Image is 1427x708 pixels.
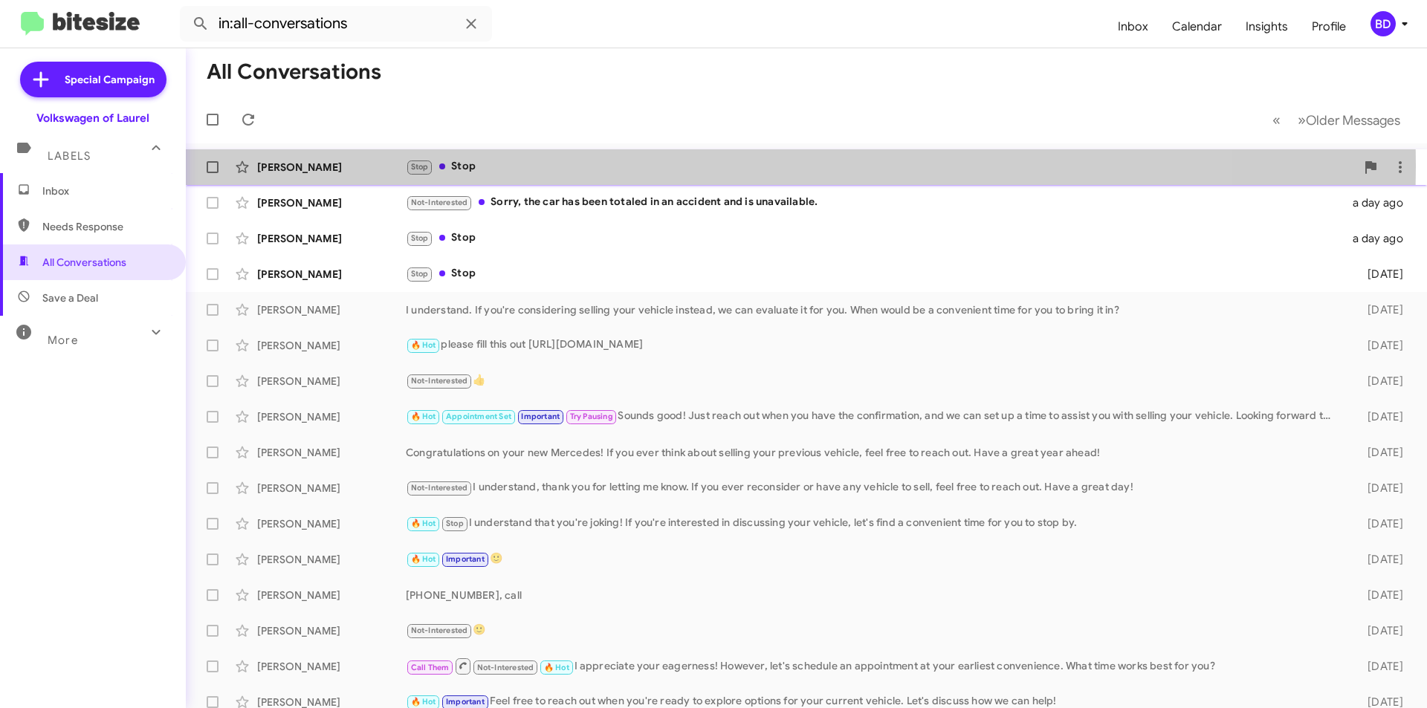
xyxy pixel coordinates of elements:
[42,290,98,305] span: Save a Deal
[406,588,1344,603] div: [PHONE_NUMBER], call
[411,233,429,243] span: Stop
[406,230,1344,247] div: Stop
[207,60,381,84] h1: All Conversations
[42,184,169,198] span: Inbox
[406,408,1344,425] div: Sounds good! Just reach out when you have the confirmation, and we can set up a time to assist yo...
[406,551,1344,568] div: 🙂
[446,697,485,707] span: Important
[257,623,406,638] div: [PERSON_NAME]
[1344,588,1415,603] div: [DATE]
[411,554,436,564] span: 🔥 Hot
[36,111,149,126] div: Volkswagen of Laurel
[1160,5,1234,48] a: Calendar
[411,162,429,172] span: Stop
[406,158,1356,175] div: Stop
[411,663,450,672] span: Call Them
[257,374,406,389] div: [PERSON_NAME]
[406,337,1344,354] div: please fill this out [URL][DOMAIN_NAME]
[1344,659,1415,674] div: [DATE]
[257,267,406,282] div: [PERSON_NAME]
[1264,105,1409,135] nav: Page navigation example
[257,516,406,531] div: [PERSON_NAME]
[406,515,1344,532] div: I understand that you're joking! If you're interested in discussing your vehicle, let's find a co...
[411,269,429,279] span: Stop
[1300,5,1358,48] a: Profile
[65,72,155,87] span: Special Campaign
[48,334,78,347] span: More
[1106,5,1160,48] a: Inbox
[1344,338,1415,353] div: [DATE]
[1344,195,1415,210] div: a day ago
[411,340,436,350] span: 🔥 Hot
[411,483,468,493] span: Not-Interested
[406,445,1344,460] div: Congratulations on your new Mercedes! If you ever think about selling your previous vehicle, feel...
[446,554,485,564] span: Important
[411,519,436,528] span: 🔥 Hot
[406,622,1344,639] div: 🙂
[180,6,492,42] input: Search
[1344,267,1415,282] div: [DATE]
[1272,111,1281,129] span: «
[1306,112,1400,129] span: Older Messages
[411,697,436,707] span: 🔥 Hot
[42,219,169,234] span: Needs Response
[1344,409,1415,424] div: [DATE]
[1344,623,1415,638] div: [DATE]
[446,412,511,421] span: Appointment Set
[411,412,436,421] span: 🔥 Hot
[257,231,406,246] div: [PERSON_NAME]
[1371,11,1396,36] div: BD
[406,265,1344,282] div: Stop
[1344,481,1415,496] div: [DATE]
[257,409,406,424] div: [PERSON_NAME]
[42,255,126,270] span: All Conversations
[411,376,468,386] span: Not-Interested
[257,481,406,496] div: [PERSON_NAME]
[406,372,1344,389] div: 👍
[1344,445,1415,460] div: [DATE]
[257,160,406,175] div: [PERSON_NAME]
[411,626,468,635] span: Not-Interested
[406,194,1344,211] div: Sorry, the car has been totaled in an accident and is unavailable.
[257,302,406,317] div: [PERSON_NAME]
[1263,105,1290,135] button: Previous
[1344,231,1415,246] div: a day ago
[20,62,166,97] a: Special Campaign
[1344,516,1415,531] div: [DATE]
[406,302,1344,317] div: I understand. If you're considering selling your vehicle instead, we can evaluate it for you. Whe...
[257,195,406,210] div: [PERSON_NAME]
[257,445,406,460] div: [PERSON_NAME]
[1344,302,1415,317] div: [DATE]
[257,552,406,567] div: [PERSON_NAME]
[406,479,1344,496] div: I understand, thank you for letting me know. If you ever reconsider or have any vehicle to sell, ...
[477,663,534,672] span: Not-Interested
[1344,374,1415,389] div: [DATE]
[1298,111,1306,129] span: »
[257,588,406,603] div: [PERSON_NAME]
[1344,552,1415,567] div: [DATE]
[521,412,560,421] span: Important
[257,659,406,674] div: [PERSON_NAME]
[406,657,1344,675] div: I appreciate your eagerness! However, let's schedule an appointment at your earliest convenience....
[48,149,91,163] span: Labels
[446,519,464,528] span: Stop
[411,198,468,207] span: Not-Interested
[1358,11,1411,36] button: BD
[1234,5,1300,48] a: Insights
[570,412,613,421] span: Try Pausing
[257,338,406,353] div: [PERSON_NAME]
[1289,105,1409,135] button: Next
[544,663,569,672] span: 🔥 Hot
